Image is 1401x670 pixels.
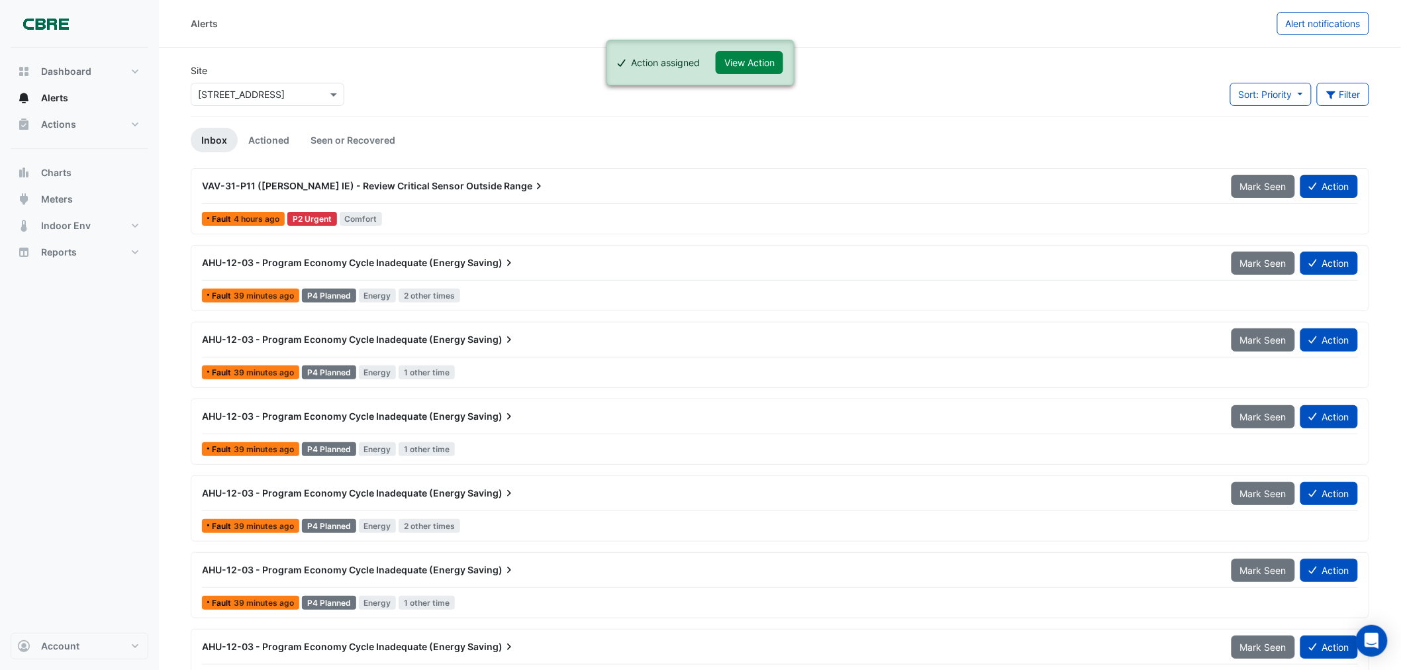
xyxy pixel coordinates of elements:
[1240,488,1286,499] span: Mark Seen
[41,246,77,259] span: Reports
[191,17,218,30] div: Alerts
[359,442,397,456] span: Energy
[467,410,516,423] span: Saving)
[202,487,465,499] span: AHU-12-03 - Program Economy Cycle Inadequate (Energy
[17,65,30,78] app-icon: Dashboard
[17,193,30,206] app-icon: Meters
[234,367,294,377] span: Mon 22-Sep-2025 11:45 AEST
[359,289,397,303] span: Energy
[202,334,465,345] span: AHU-12-03 - Program Economy Cycle Inadequate (Energy
[16,11,75,37] img: Company Logo
[41,193,73,206] span: Meters
[467,333,516,346] span: Saving)
[399,519,460,533] span: 2 other times
[11,239,148,265] button: Reports
[1300,482,1358,505] button: Action
[504,179,546,193] span: Range
[1300,636,1358,659] button: Action
[212,292,234,300] span: Fault
[191,128,238,152] a: Inbox
[202,564,465,575] span: AHU-12-03 - Program Economy Cycle Inadequate (Energy
[467,256,516,269] span: Saving)
[41,166,72,179] span: Charts
[1277,12,1369,35] button: Alert notifications
[399,289,460,303] span: 2 other times
[1232,559,1295,582] button: Mark Seen
[41,65,91,78] span: Dashboard
[41,219,91,232] span: Indoor Env
[1240,258,1286,269] span: Mark Seen
[1240,642,1286,653] span: Mark Seen
[302,596,356,610] div: P4 Planned
[1232,405,1295,428] button: Mark Seen
[1232,328,1295,352] button: Mark Seen
[202,180,502,191] span: VAV-31-P11 ([PERSON_NAME] IE) - Review Critical Sensor Outside
[212,369,234,377] span: Fault
[238,128,300,152] a: Actioned
[1286,18,1361,29] span: Alert notifications
[11,58,148,85] button: Dashboard
[467,563,516,577] span: Saving)
[1300,252,1358,275] button: Action
[17,219,30,232] app-icon: Indoor Env
[41,640,79,653] span: Account
[234,598,294,608] span: Mon 22-Sep-2025 11:45 AEST
[302,442,356,456] div: P4 Planned
[1300,405,1358,428] button: Action
[234,214,279,224] span: Mon 22-Sep-2025 08:00 AEST
[212,599,234,607] span: Fault
[212,522,234,530] span: Fault
[191,64,207,77] label: Site
[631,56,700,70] div: Action assigned
[41,118,76,131] span: Actions
[1356,625,1388,657] div: Open Intercom Messenger
[1300,175,1358,198] button: Action
[17,91,30,105] app-icon: Alerts
[212,446,234,454] span: Fault
[1232,482,1295,505] button: Mark Seen
[302,365,356,379] div: P4 Planned
[11,160,148,186] button: Charts
[17,166,30,179] app-icon: Charts
[17,118,30,131] app-icon: Actions
[716,51,783,74] button: View Action
[399,596,455,610] span: 1 other time
[234,291,294,301] span: Mon 22-Sep-2025 11:45 AEST
[399,365,455,379] span: 1 other time
[1230,83,1312,106] button: Sort: Priority
[1239,89,1292,100] span: Sort: Priority
[302,289,356,303] div: P4 Planned
[1300,559,1358,582] button: Action
[467,640,516,653] span: Saving)
[202,257,465,268] span: AHU-12-03 - Program Economy Cycle Inadequate (Energy
[1240,411,1286,422] span: Mark Seen
[1317,83,1370,106] button: Filter
[1232,175,1295,198] button: Mark Seen
[1300,328,1358,352] button: Action
[467,487,516,500] span: Saving)
[1232,252,1295,275] button: Mark Seen
[212,215,234,223] span: Fault
[300,128,406,152] a: Seen or Recovered
[11,633,148,659] button: Account
[1240,334,1286,346] span: Mark Seen
[1240,565,1286,576] span: Mark Seen
[359,519,397,533] span: Energy
[1232,636,1295,659] button: Mark Seen
[41,91,68,105] span: Alerts
[11,213,148,239] button: Indoor Env
[302,519,356,533] div: P4 Planned
[11,186,148,213] button: Meters
[202,410,465,422] span: AHU-12-03 - Program Economy Cycle Inadequate (Energy
[340,212,383,226] span: Comfort
[11,85,148,111] button: Alerts
[202,641,465,652] span: AHU-12-03 - Program Economy Cycle Inadequate (Energy
[1240,181,1286,192] span: Mark Seen
[11,111,148,138] button: Actions
[234,444,294,454] span: Mon 22-Sep-2025 11:45 AEST
[359,596,397,610] span: Energy
[359,365,397,379] span: Energy
[287,212,337,226] div: P2 Urgent
[17,246,30,259] app-icon: Reports
[399,442,455,456] span: 1 other time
